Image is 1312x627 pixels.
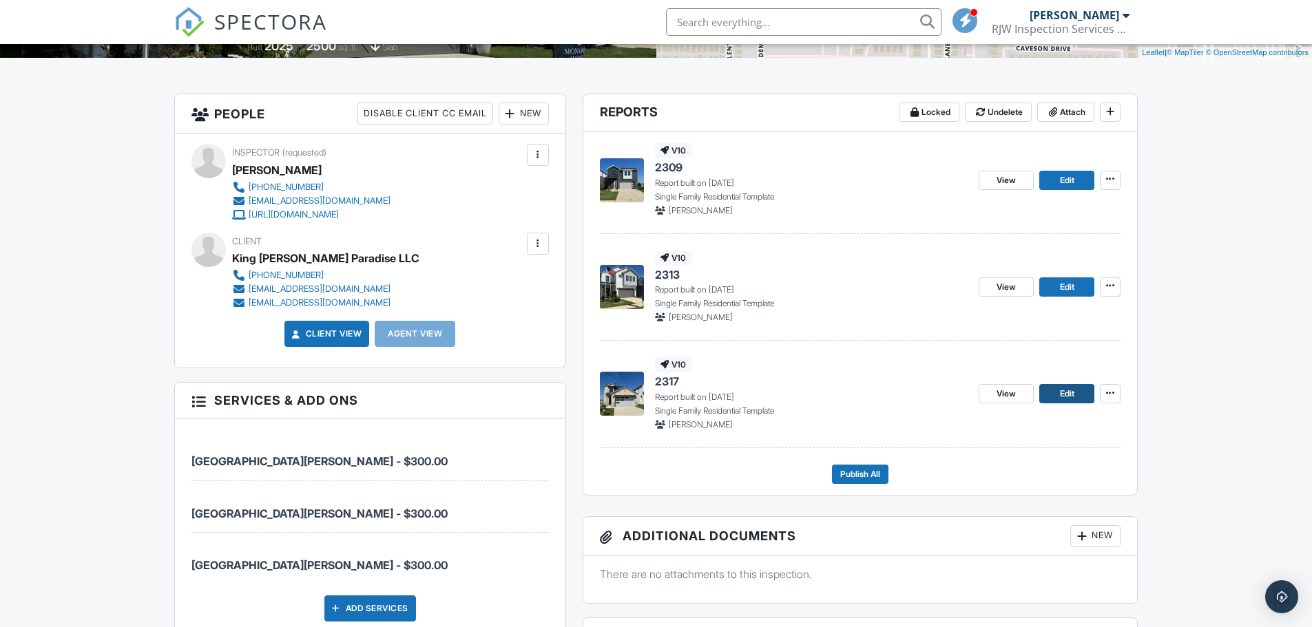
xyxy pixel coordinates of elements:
[191,429,549,480] li: Service: 2309 Peters Colony Dr.
[992,22,1129,36] div: RJW Inspection Services LLC
[289,327,362,341] a: Client View
[174,19,327,47] a: SPECTORA
[191,507,448,520] span: [GEOGRAPHIC_DATA][PERSON_NAME] - $300.00
[382,42,397,52] span: slab
[282,147,326,158] span: (requested)
[357,103,493,125] div: Disable Client CC Email
[499,103,549,125] div: New
[249,284,391,295] div: [EMAIL_ADDRESS][DOMAIN_NAME]
[232,180,391,194] a: [PHONE_NUMBER]
[1070,525,1121,547] div: New
[232,208,391,222] a: [URL][DOMAIN_NAME]
[191,533,549,584] li: Manual fee: 2317 Peters Colony Dr.
[306,39,336,53] div: 2500
[191,454,448,468] span: [GEOGRAPHIC_DATA][PERSON_NAME] - $300.00
[232,160,322,180] div: [PERSON_NAME]
[249,195,391,206] div: [EMAIL_ADDRESS][DOMAIN_NAME]
[232,248,419,268] div: King [PERSON_NAME] Paradise LLC
[583,517,1138,556] h3: Additional Documents
[191,481,549,533] li: Manual fee: 2313 Peters Colony Dr.
[191,558,448,572] span: [GEOGRAPHIC_DATA][PERSON_NAME] - $300.00
[1142,48,1165,56] a: Leaflet
[249,209,339,220] div: [URL][DOMAIN_NAME]
[338,42,357,52] span: sq. ft.
[264,39,293,53] div: 2025
[232,282,408,296] a: [EMAIL_ADDRESS][DOMAIN_NAME]
[232,147,280,158] span: Inspector
[232,194,391,208] a: [EMAIL_ADDRESS][DOMAIN_NAME]
[232,296,408,310] a: [EMAIL_ADDRESS][DOMAIN_NAME]
[175,383,565,418] h3: Services & Add ons
[1138,47,1312,59] div: |
[324,595,416,621] div: Add Services
[247,42,262,52] span: Built
[232,268,408,282] a: [PHONE_NUMBER]
[1206,48,1309,56] a: © OpenStreetMap contributors
[1167,48,1204,56] a: © MapTiler
[600,566,1121,582] p: There are no attachments to this inspection.
[1030,8,1119,22] div: [PERSON_NAME]
[249,297,391,308] div: [EMAIL_ADDRESS][DOMAIN_NAME]
[249,182,324,193] div: [PHONE_NUMBER]
[232,236,262,246] span: Client
[249,270,324,281] div: [PHONE_NUMBER]
[666,8,941,36] input: Search everything...
[174,7,205,37] img: The Best Home Inspection Software - Spectora
[1265,580,1298,613] div: Open Intercom Messenger
[175,94,565,134] h3: People
[214,7,327,36] span: SPECTORA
